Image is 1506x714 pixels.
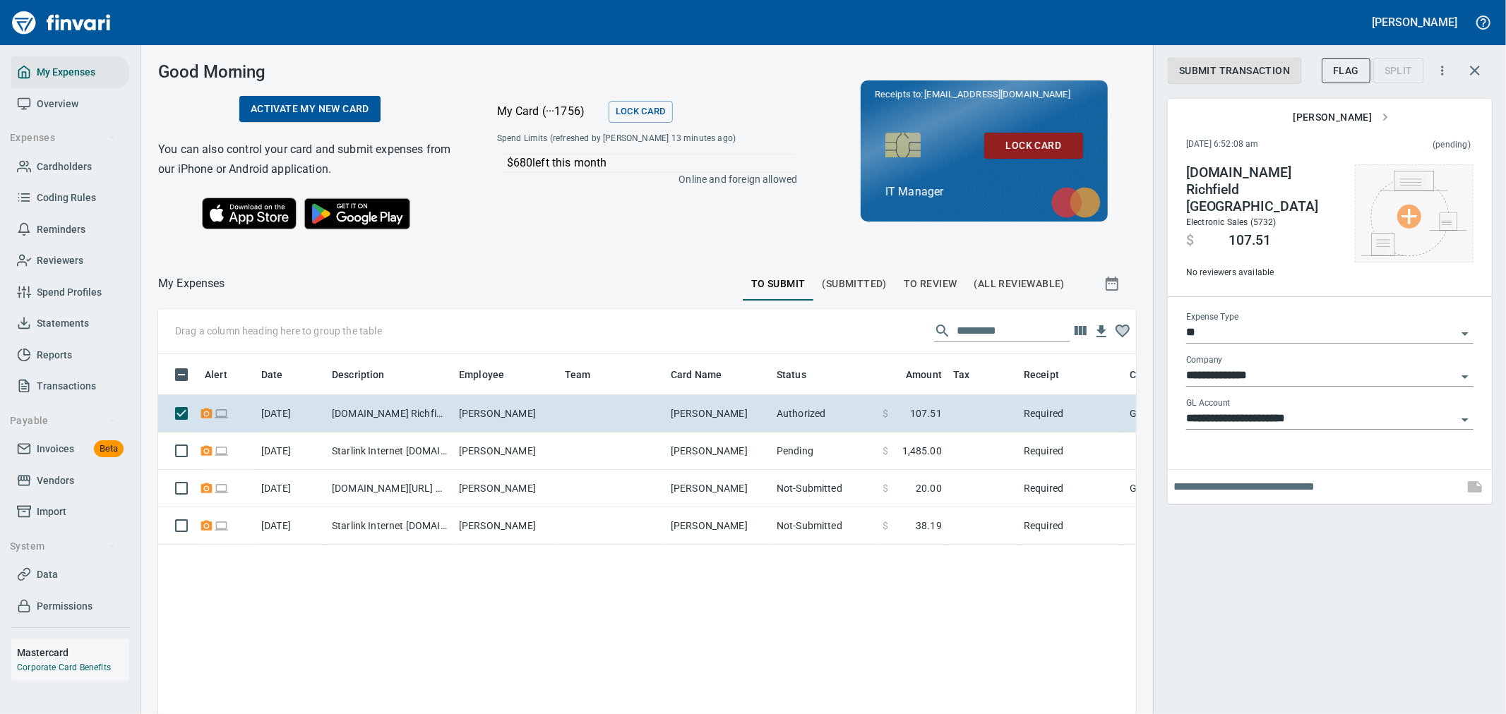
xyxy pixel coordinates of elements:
a: Reviewers [11,245,129,277]
span: Invoices [37,440,74,458]
span: $ [883,481,888,495]
div: Transaction still pending, cannot split yet. It usually takes 2-3 days for a merchant to settle a... [1373,63,1424,75]
span: Data [37,566,58,583]
h6: Mastercard [17,645,129,660]
span: Coding [1130,366,1181,383]
span: Receipt Required [199,409,214,418]
p: Receipts to: [875,87,1094,102]
span: Status [777,366,825,383]
td: [PERSON_NAME] [453,507,559,545]
a: Reports [11,339,129,371]
span: [DATE] 6:52:08 am [1186,138,1346,152]
label: GL Account [1186,399,1231,408]
td: Starlink Internet [DOMAIN_NAME] CA [326,432,453,470]
p: IT Manager [885,183,1083,200]
span: $ [883,406,888,420]
img: Get it on Google Play [297,190,418,237]
p: My Card (···1756) [497,103,603,120]
span: Permissions [37,598,92,615]
td: [PERSON_NAME] [665,470,771,507]
img: Finvari [8,6,114,40]
span: Team [565,366,591,383]
h3: Good Morning [158,62,462,82]
a: Transactions [11,370,129,402]
a: Spend Profiles [11,277,129,308]
a: Reminders [11,214,129,246]
a: Permissions [11,591,129,622]
a: InvoicesBeta [11,433,129,465]
button: [PERSON_NAME] [1369,11,1461,33]
a: Import [11,496,129,528]
button: Open [1455,410,1475,430]
span: $ [883,444,888,458]
span: Import [37,503,66,521]
span: Description [332,366,385,383]
span: Description [332,366,403,383]
span: Flag [1333,62,1359,80]
span: Online transaction [214,446,229,455]
a: Statements [11,308,129,339]
span: Receipt Required [199,521,214,530]
a: Data [11,559,129,591]
td: [PERSON_NAME] [665,432,771,470]
span: Reminders [37,221,85,238]
span: To Submit [751,275,806,293]
span: Receipt [1024,366,1059,383]
img: mastercard.svg [1044,180,1108,225]
button: Open [1455,324,1475,344]
span: $ [1186,232,1194,249]
span: Submit Transaction [1179,62,1290,80]
span: 1,485.00 [902,444,942,458]
span: This charge has not been settled by the merchant yet. This usually takes a couple of days but in ... [1346,138,1471,152]
td: [DATE] [256,507,326,545]
span: Tax [953,366,988,383]
button: Choose columns to display [1070,320,1091,341]
button: Column choices favorited. Click to reset to default [1112,320,1133,341]
span: [PERSON_NAME] [1293,109,1389,126]
span: Alert [205,366,246,383]
img: Select file [1361,171,1467,256]
button: Expenses [4,125,122,151]
button: More [1427,55,1458,86]
span: Card Name [671,366,740,383]
label: Company [1186,356,1223,365]
span: Electronic Sales (5732) [1186,217,1277,227]
span: Lock Card [616,104,666,120]
td: Pending [771,432,877,470]
button: Flag [1322,58,1370,84]
span: Online transaction [214,409,229,418]
span: (All Reviewable) [974,275,1065,293]
span: Date [261,366,283,383]
span: Online transaction [214,483,229,492]
span: Online transaction [214,521,229,530]
button: System [4,533,122,559]
span: Activate my new card [251,100,369,118]
span: $ [883,519,888,533]
a: Coding Rules [11,182,129,214]
td: [DATE] [256,470,326,507]
label: Expense Type [1186,313,1238,322]
td: [DATE] [256,432,326,470]
a: Overview [11,88,129,120]
p: My Expenses [158,275,225,292]
span: 38.19 [916,519,942,533]
span: Transactions [37,377,96,395]
a: Corporate Card Benefits [17,662,111,672]
p: Online and foreign allowed [486,172,798,186]
img: Download on the App Store [202,198,297,229]
span: Amount [906,366,942,383]
span: No reviewers available [1186,266,1341,280]
td: GL (1) / 8101.81.10: IT Hardware [1124,395,1477,432]
span: 20.00 [916,481,942,495]
span: Overview [37,95,78,113]
span: This records your note into the expense [1458,470,1492,504]
a: Activate my new card [239,96,381,122]
span: Amount [888,366,942,383]
td: [PERSON_NAME] [453,470,559,507]
button: Submit Transaction [1168,58,1301,84]
span: Expenses [10,129,116,147]
a: Cardholders [11,151,129,183]
span: Date [261,366,301,383]
button: Close transaction [1458,54,1492,87]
